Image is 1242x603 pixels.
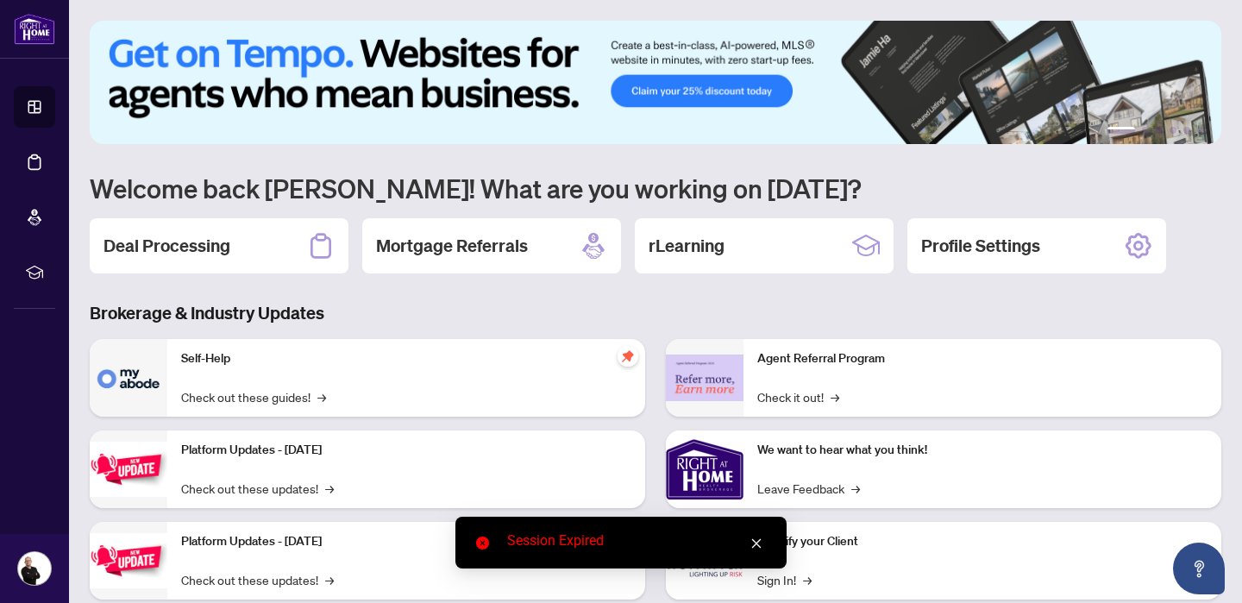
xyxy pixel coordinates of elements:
h2: Profile Settings [921,234,1040,258]
span: → [851,479,860,498]
img: Self-Help [90,339,167,417]
a: Check out these updates!→ [181,479,334,498]
h1: Welcome back [PERSON_NAME]! What are you working on [DATE]? [90,172,1221,204]
img: Slide 0 [90,21,1221,144]
button: 3 [1156,127,1163,134]
a: Check it out!→ [757,387,839,406]
button: Open asap [1173,543,1225,594]
img: logo [14,13,55,45]
button: 1 [1107,127,1135,134]
a: Close [747,534,766,553]
span: → [831,387,839,406]
button: 6 [1197,127,1204,134]
a: Check out these guides!→ [181,387,326,406]
p: Platform Updates - [DATE] [181,532,631,551]
span: close-circle [476,537,489,550]
img: Agent Referral Program [666,355,743,402]
h3: Brokerage & Industry Updates [90,301,1221,325]
p: Platform Updates - [DATE] [181,441,631,460]
img: Platform Updates - July 8, 2025 [90,533,167,587]
span: → [803,570,812,589]
a: Check out these updates!→ [181,570,334,589]
h2: Deal Processing [103,234,230,258]
p: Agent Referral Program [757,349,1207,368]
a: Leave Feedback→ [757,479,860,498]
span: → [325,479,334,498]
p: We want to hear what you think! [757,441,1207,460]
h2: rLearning [649,234,724,258]
p: Self-Help [181,349,631,368]
button: 5 [1183,127,1190,134]
span: → [325,570,334,589]
h2: Mortgage Referrals [376,234,528,258]
div: Session Expired [507,531,766,551]
p: Identify your Client [757,532,1207,551]
span: → [317,387,326,406]
img: Profile Icon [18,552,51,585]
img: We want to hear what you think! [666,430,743,508]
span: close [750,537,762,550]
span: pushpin [618,346,638,367]
button: 2 [1142,127,1149,134]
button: 4 [1170,127,1176,134]
img: Platform Updates - July 21, 2025 [90,442,167,496]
